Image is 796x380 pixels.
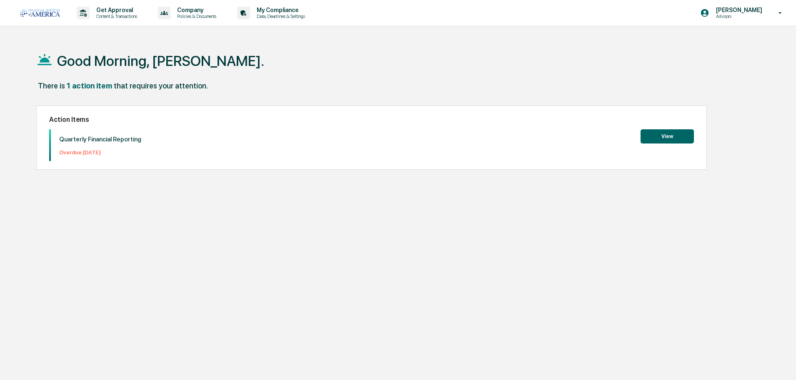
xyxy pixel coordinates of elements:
[90,13,141,19] p: Content & Transactions
[38,81,65,90] div: There is
[59,136,141,143] p: Quarterly Financial Reporting
[709,13,766,19] p: Advisors
[170,7,220,13] p: Company
[59,149,141,156] p: Overdue: [DATE]
[57,53,264,69] h1: Good Morning, [PERSON_NAME].
[67,81,112,90] div: 1 action item
[641,129,694,143] button: View
[90,7,141,13] p: Get Approval
[170,13,220,19] p: Policies & Documents
[250,13,309,19] p: Data, Deadlines & Settings
[709,7,766,13] p: [PERSON_NAME]
[20,9,60,17] img: logo
[641,132,694,140] a: View
[250,7,309,13] p: My Compliance
[49,116,694,123] h2: Action Items
[114,81,208,90] div: that requires your attention.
